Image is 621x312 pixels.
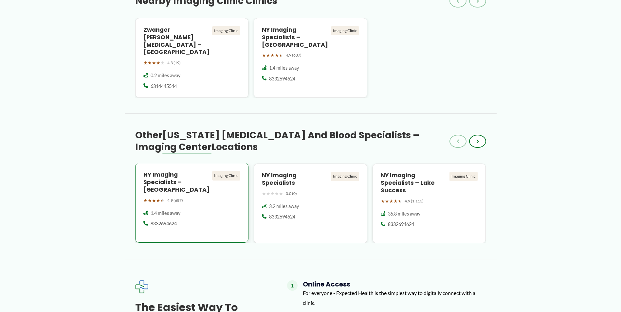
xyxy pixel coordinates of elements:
a: NY Imaging Specialists Imaging Clinic ★★★★★ 0.0 (0) 3.2 miles away 8332694624 [254,164,367,243]
span: ★ [393,197,398,205]
span: ★ [156,196,160,205]
h4: Zwanger [PERSON_NAME] [MEDICAL_DATA] – [GEOGRAPHIC_DATA] [143,26,210,56]
span: 8332694624 [151,220,177,227]
span: ★ [148,59,152,67]
h4: NY Imaging Specialists [262,172,328,187]
span: ★ [270,51,275,60]
span: ★ [262,189,266,198]
span: 1.4 miles away [269,65,299,71]
span: ★ [275,189,279,198]
p: For everyone - Expected Health is the simplest way to digitally connect with a clinic. [303,288,486,307]
span: 8332694624 [269,76,295,82]
span: ★ [156,59,160,67]
a: NY Imaging Specialists – Lake Success Imaging Clinic ★★★★★ 4.9 (1,113) 35.8 miles away 8332694624 [373,164,486,243]
span: ★ [389,197,393,205]
h4: NY Imaging Specialists – [GEOGRAPHIC_DATA] [262,26,328,49]
a: Zwanger [PERSON_NAME] [MEDICAL_DATA] – [GEOGRAPHIC_DATA] Imaging Clinic ★★★★★ 4.3 (19) 0.2 miles ... [135,18,249,98]
span: 35.8 miles away [388,211,420,217]
span: ★ [152,196,156,205]
span: 4.9 (687) [286,52,301,59]
span: ★ [160,59,165,67]
span: ★ [262,51,266,60]
span: ★ [279,51,283,60]
span: [US_STATE] [MEDICAL_DATA] and Blood Specialists – Imaging Center [135,129,419,153]
a: NY Imaging Specialists – [GEOGRAPHIC_DATA] Imaging Clinic ★★★★★ 4.9 (687) 1.4 miles away 8332694624 [135,164,249,243]
span: ★ [148,196,152,205]
img: Expected Healthcare Logo [135,280,148,293]
span: ★ [270,189,275,198]
span: 8332694624 [269,214,295,220]
span: ★ [143,59,148,67]
a: NY Imaging Specialists – [GEOGRAPHIC_DATA] Imaging Clinic ★★★★★ 4.9 (687) 1.4 miles away 8332694624 [254,18,367,98]
span: ★ [279,189,283,198]
span: ‹ [457,137,459,145]
span: ★ [160,196,165,205]
h3: Other Locations [135,130,449,153]
span: › [476,137,479,145]
div: Imaging Clinic [331,26,359,35]
span: 6314445544 [151,83,177,90]
span: 0.2 miles away [151,72,180,79]
span: 4.9 (687) [167,197,183,204]
span: ★ [275,51,279,60]
span: ★ [152,59,156,67]
span: 4.9 (1,113) [405,198,424,205]
h4: NY Imaging Specialists – Lake Success [381,172,447,194]
h4: NY Imaging Specialists – [GEOGRAPHIC_DATA] [143,171,210,194]
span: 1.4 miles away [151,210,180,217]
span: ★ [385,197,389,205]
div: Imaging Clinic [331,172,359,181]
span: 1 [287,280,298,291]
span: 8332694624 [388,221,414,228]
span: ★ [266,51,270,60]
div: Imaging Clinic [212,171,240,180]
span: 0.0 (0) [286,190,297,197]
span: 3.2 miles away [269,203,299,210]
div: Imaging Clinic [449,172,478,181]
span: 4.3 (19) [167,59,181,66]
span: ★ [266,189,270,198]
span: ★ [398,197,402,205]
div: Imaging Clinic [212,26,240,35]
span: ★ [381,197,385,205]
span: ★ [143,196,148,205]
h4: Online Access [303,280,486,288]
button: ‹ [449,135,466,148]
button: › [469,135,486,148]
